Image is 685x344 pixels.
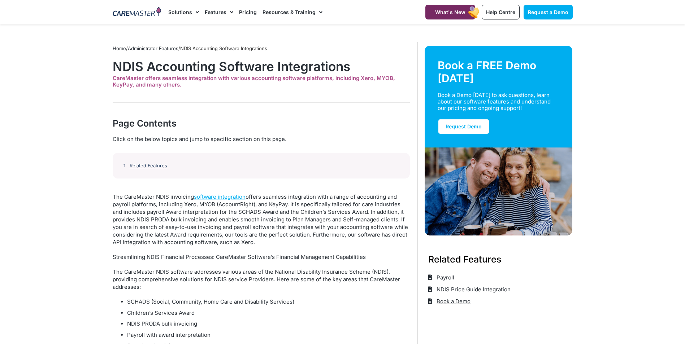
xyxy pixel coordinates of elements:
[113,135,410,143] div: Click on the below topics and jump to specific section on this page.
[113,45,126,51] a: Home
[127,331,410,339] li: Payroll with award interpretation
[127,309,410,317] li: Children’s Services Award
[128,45,178,51] a: Administrator Features
[113,117,410,130] div: Page Contents
[435,272,454,283] span: Payroll
[113,268,410,291] p: The CareMaster NDIS software addresses various areas of the National Disability Insurance Scheme ...
[428,295,471,307] a: Book a Demo
[127,320,410,328] li: NDIS PRODA bulk invoicing
[435,283,511,295] span: NDIS Price Guide Integration
[130,163,167,169] a: Related Features
[428,272,455,283] a: Payroll
[435,295,471,307] span: Book a Demo
[194,193,246,200] a: software integration
[486,9,515,15] span: Help Centre
[113,193,410,246] p: The CareMaster NDIS invoicing offers seamless integration with a range of accounting and payroll ...
[438,59,560,85] div: Book a FREE Demo [DATE]
[113,253,410,261] p: Streamlining NDIS Financial Processes: CareMaster Software’s Financial Management Capabilities
[428,283,511,295] a: NDIS Price Guide Integration
[113,59,410,74] h1: NDIS Accounting Software Integrations
[438,92,551,111] div: Book a Demo [DATE] to ask questions, learn about our software features and understand our pricing...
[438,119,490,134] a: Request Demo
[482,5,520,19] a: Help Centre
[428,253,569,266] h3: Related Features
[524,5,573,19] a: Request a Demo
[425,5,475,19] a: What's New
[528,9,568,15] span: Request a Demo
[127,298,410,306] li: SCHADS (Social, Community, Home Care and Disability Services)
[446,123,482,129] span: Request Demo
[180,45,267,51] span: NDIS Accounting Software Integrations
[113,75,410,88] div: CareMaster offers seamless integration with various accounting software platforms, including Xero...
[425,147,573,235] img: Support Worker and NDIS Participant out for a coffee.
[435,9,465,15] span: What's New
[113,7,161,18] img: CareMaster Logo
[113,45,267,51] span: / /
